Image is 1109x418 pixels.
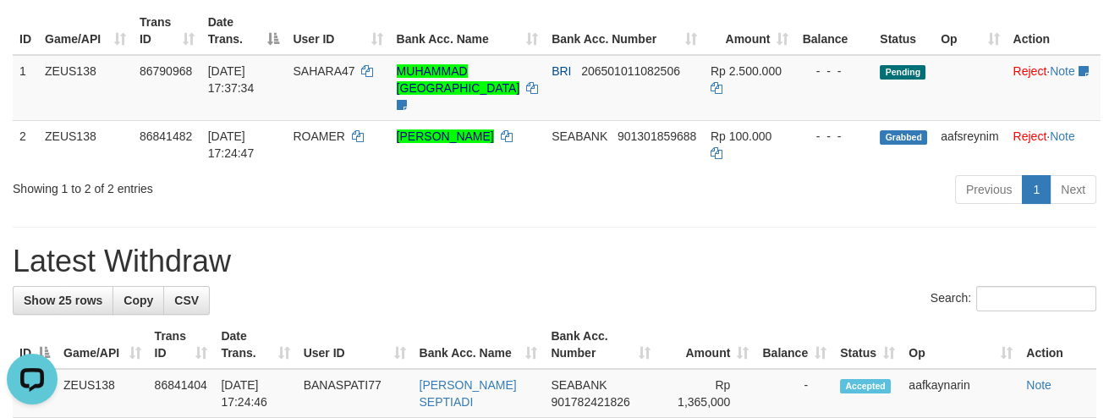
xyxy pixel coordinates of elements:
[38,7,133,55] th: Game/API: activate to sort column ascending
[711,64,782,78] span: Rp 2.500.000
[552,64,571,78] span: BRI
[412,321,544,369] th: Bank Acc. Name: activate to sort column ascending
[57,369,148,418] td: ZEUS138
[390,7,546,55] th: Bank Acc. Name: activate to sort column ascending
[13,321,57,369] th: ID: activate to sort column descending
[795,7,873,55] th: Balance
[1050,64,1075,78] a: Note
[931,286,1096,311] label: Search:
[38,55,133,121] td: ZEUS138
[113,286,164,315] a: Copy
[293,129,344,143] span: ROAMER
[397,64,520,95] a: MUHAMMAD [GEOGRAPHIC_DATA]
[545,7,704,55] th: Bank Acc. Number: activate to sort column ascending
[214,369,296,418] td: [DATE] 17:24:46
[1050,129,1075,143] a: Note
[140,129,192,143] span: 86841482
[1022,175,1051,204] a: 1
[618,129,696,143] span: Copy 901301859688 to clipboard
[148,369,215,418] td: 86841404
[934,7,1006,55] th: Op: activate to sort column ascending
[297,321,413,369] th: User ID: activate to sort column ascending
[704,7,796,55] th: Amount: activate to sort column ascending
[934,120,1006,168] td: aafsreynim
[1026,378,1051,392] a: Note
[148,321,215,369] th: Trans ID: activate to sort column ascending
[1019,321,1096,369] th: Action
[711,129,771,143] span: Rp 100.000
[657,321,756,369] th: Amount: activate to sort column ascending
[544,321,656,369] th: Bank Acc. Number: activate to sort column ascending
[13,120,38,168] td: 2
[1050,175,1096,204] a: Next
[551,378,607,392] span: SEABANK
[1007,55,1101,121] td: ·
[902,369,1019,418] td: aafkaynarin
[1013,64,1047,78] a: Reject
[1007,7,1101,55] th: Action
[657,369,756,418] td: Rp 1,365,000
[297,369,413,418] td: BANASPATI77
[124,294,153,307] span: Copy
[755,369,833,418] td: -
[24,294,102,307] span: Show 25 rows
[13,7,38,55] th: ID
[133,7,201,55] th: Trans ID: activate to sort column ascending
[13,245,1096,278] h1: Latest Withdraw
[57,321,148,369] th: Game/API: activate to sort column ascending
[833,321,902,369] th: Status: activate to sort column ascending
[13,55,38,121] td: 1
[286,7,389,55] th: User ID: activate to sort column ascending
[208,129,255,160] span: [DATE] 17:24:47
[293,64,354,78] span: SAHARA47
[7,7,58,58] button: Open LiveChat chat widget
[873,7,934,55] th: Status
[13,286,113,315] a: Show 25 rows
[802,128,866,145] div: - - -
[755,321,833,369] th: Balance: activate to sort column ascending
[976,286,1096,311] input: Search:
[174,294,199,307] span: CSV
[397,129,494,143] a: [PERSON_NAME]
[880,130,927,145] span: Grabbed
[802,63,866,80] div: - - -
[552,129,607,143] span: SEABANK
[163,286,210,315] a: CSV
[902,321,1019,369] th: Op: activate to sort column ascending
[13,173,449,197] div: Showing 1 to 2 of 2 entries
[1007,120,1101,168] td: ·
[208,64,255,95] span: [DATE] 17:37:34
[955,175,1023,204] a: Previous
[214,321,296,369] th: Date Trans.: activate to sort column ascending
[140,64,192,78] span: 86790968
[581,64,680,78] span: Copy 206501011082506 to clipboard
[419,378,516,409] a: [PERSON_NAME] SEPTIADI
[551,395,629,409] span: Copy 901782421826 to clipboard
[1013,129,1047,143] a: Reject
[840,379,891,393] span: Accepted
[201,7,287,55] th: Date Trans.: activate to sort column descending
[38,120,133,168] td: ZEUS138
[880,65,925,80] span: Pending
